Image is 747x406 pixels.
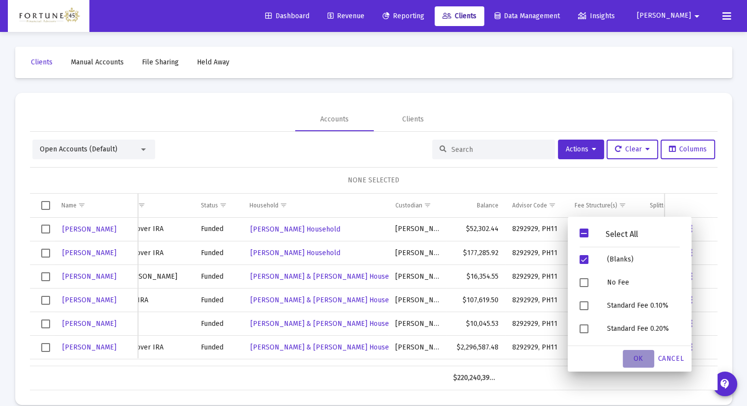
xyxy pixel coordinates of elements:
[395,202,422,209] div: Custodian
[328,12,364,20] span: Revenue
[505,241,568,265] td: 8292929, PH11
[451,145,548,154] input: Search
[194,194,243,217] td: Column Status
[189,53,237,72] a: Held Away
[249,340,404,354] a: [PERSON_NAME] & [PERSON_NAME] Household
[634,354,643,363] span: OK
[388,218,446,241] td: [PERSON_NAME]
[495,12,560,20] span: Data Management
[619,202,626,209] span: Show filter options for column 'Fee Structure(s)'
[575,202,617,209] div: Fee Structure(s)
[250,249,340,257] span: [PERSON_NAME] Household
[31,58,53,66] span: Clients
[138,202,145,209] span: Show filter options for column 'Type'
[250,225,340,233] span: [PERSON_NAME] Household
[388,194,446,217] td: Column Custodian
[41,201,50,210] div: Select all
[116,194,194,217] td: Column Type
[116,241,194,265] td: Rollover IRA
[201,248,236,258] div: Funded
[512,202,547,209] div: Advisor Code
[61,222,117,236] a: [PERSON_NAME]
[505,218,568,241] td: 8292929, PH11
[201,319,236,329] div: Funded
[505,289,568,312] td: 8292929, PH11
[599,294,688,317] div: Standard Fee 0.10%
[116,265,194,289] td: [PERSON_NAME]
[388,312,446,336] td: [PERSON_NAME]
[116,359,194,383] td: Community Property
[61,269,117,284] a: [PERSON_NAME]
[201,343,236,352] div: Funded
[62,343,116,351] span: [PERSON_NAME]
[669,145,707,153] span: Columns
[243,194,388,217] td: Column Household
[249,269,404,284] a: [PERSON_NAME] & [PERSON_NAME] Household
[38,175,710,185] div: NONE SELECTED
[78,202,85,209] span: Show filter options for column 'Name'
[250,343,403,351] span: [PERSON_NAME] & [PERSON_NAME] Household
[62,296,116,304] span: [PERSON_NAME]
[201,224,236,234] div: Funded
[64,359,116,383] td: 79464409
[654,350,688,368] div: Cancel
[249,202,278,209] div: Household
[250,272,403,281] span: [PERSON_NAME] & [PERSON_NAME] Household
[615,145,650,153] span: Clear
[443,12,476,20] span: Clients
[249,222,341,236] a: [PERSON_NAME] Household
[63,53,132,72] a: Manual Accounts
[446,289,505,312] td: $107,619.50
[388,336,446,359] td: [PERSON_NAME]
[388,359,446,383] td: [PERSON_NAME]
[249,246,341,260] a: [PERSON_NAME] Household
[320,115,349,124] div: Accounts
[320,6,372,26] a: Revenue
[62,272,116,281] span: [PERSON_NAME]
[566,145,596,153] span: Actions
[578,12,615,20] span: Insights
[691,6,703,26] mat-icon: arrow_drop_down
[568,194,642,217] td: Column Fee Structure(s)
[446,241,505,265] td: $177,285.92
[446,194,505,217] td: Column Balance
[55,194,138,217] td: Column Name
[570,6,623,26] a: Insights
[446,265,505,289] td: $16,354.55
[41,296,50,305] div: Select row
[476,202,498,209] div: Balance
[62,319,116,328] span: [PERSON_NAME]
[548,202,555,209] span: Show filter options for column 'Advisor Code'
[249,317,404,331] a: [PERSON_NAME] & [PERSON_NAME] Household
[250,296,403,304] span: [PERSON_NAME] & [PERSON_NAME] Household
[142,58,179,66] span: File Sharing
[719,378,731,390] mat-icon: contact_support
[249,293,404,307] a: [PERSON_NAME] & [PERSON_NAME] Household
[650,202,676,209] div: Splitter(s)
[41,272,50,281] div: Select row
[599,271,688,294] div: No Fee
[599,317,688,340] div: Standard Fee 0.20%
[134,53,187,72] a: File Sharing
[607,140,658,159] button: Clear
[71,58,124,66] span: Manual Accounts
[505,336,568,359] td: 8292929, PH11
[61,340,117,354] a: [PERSON_NAME]
[201,295,236,305] div: Funded
[661,140,715,159] button: Columns
[388,289,446,312] td: [PERSON_NAME]
[61,293,117,307] a: [PERSON_NAME]
[116,336,194,359] td: Rollover IRA
[505,265,568,289] td: 8292929, PH11
[402,115,424,124] div: Clients
[220,202,227,209] span: Show filter options for column 'Status'
[435,6,484,26] a: Clients
[61,246,117,260] a: [PERSON_NAME]
[15,6,82,26] img: Dashboard
[41,319,50,328] div: Select row
[643,194,703,217] td: Column Splitter(s)
[40,145,117,153] span: Open Accounts (Default)
[453,373,498,383] div: $220,240,392.55
[424,202,431,209] span: Show filter options for column 'Custodian'
[375,6,432,26] a: Reporting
